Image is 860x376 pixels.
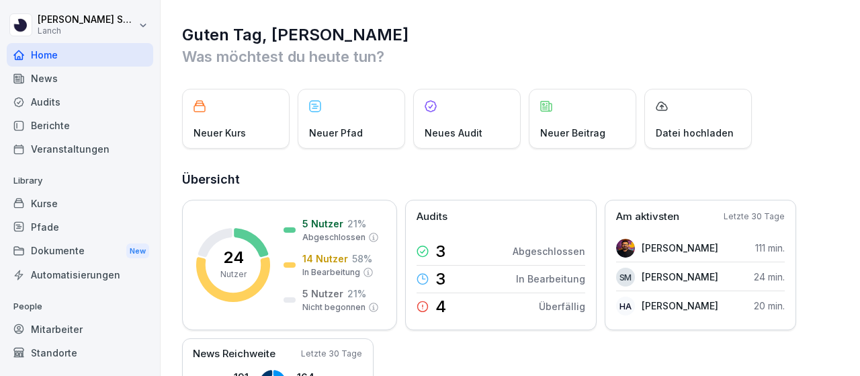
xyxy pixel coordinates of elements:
[302,252,348,266] p: 14 Nutzer
[616,268,635,287] div: SM
[516,272,585,286] p: In Bearbeitung
[193,126,246,140] p: Neuer Kurs
[7,90,153,114] a: Audits
[302,266,360,278] p: In Bearbeitung
[616,209,679,225] p: Am aktivsten
[642,241,718,255] p: [PERSON_NAME]
[755,241,785,255] p: 111 min.
[7,341,153,365] a: Standorte
[539,299,585,313] p: Überfällig
[347,217,366,231] p: 21 %
[540,126,605,140] p: Neuer Beitrag
[435,271,445,287] p: 3
[7,192,153,215] a: Kurse
[182,170,840,189] h2: Übersicht
[309,126,363,140] p: Neuer Pfad
[642,299,718,313] p: [PERSON_NAME]
[7,239,153,264] div: Dokumente
[7,43,153,67] a: Home
[7,239,153,264] a: DokumenteNew
[193,346,275,362] p: News Reichweite
[616,239,635,258] img: kwjack37i7lkdya029ocrhcd.png
[302,217,343,231] p: 5 Nutzer
[301,348,362,360] p: Letzte 30 Tage
[302,231,365,243] p: Abgeschlossen
[352,252,372,266] p: 58 %
[642,270,718,284] p: [PERSON_NAME]
[182,24,840,46] h1: Guten Tag, [PERSON_NAME]
[435,243,445,260] p: 3
[754,270,785,284] p: 24 min.
[7,137,153,161] a: Veranstaltungen
[7,317,153,341] a: Mitarbeiter
[435,299,446,315] p: 4
[417,209,447,225] p: Audits
[425,126,482,140] p: Neues Audit
[656,126,734,140] p: Datei hochladen
[7,296,153,317] p: People
[347,287,366,301] p: 21 %
[754,299,785,313] p: 20 min.
[7,215,153,239] a: Pfade
[38,26,136,36] p: Lanch
[7,114,153,137] a: Berichte
[302,301,365,313] p: Nicht begonnen
[182,46,840,67] p: Was möchtest du heute tun?
[724,211,785,223] p: Letzte 30 Tage
[223,250,244,266] p: 24
[7,263,153,287] a: Automatisierungen
[220,268,247,280] p: Nutzer
[616,297,635,315] div: HA
[7,170,153,192] p: Library
[513,244,585,258] p: Abgeschlossen
[302,287,343,301] p: 5 Nutzer
[7,67,153,90] a: News
[126,243,149,259] div: New
[38,14,136,26] p: [PERSON_NAME] Samsunlu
